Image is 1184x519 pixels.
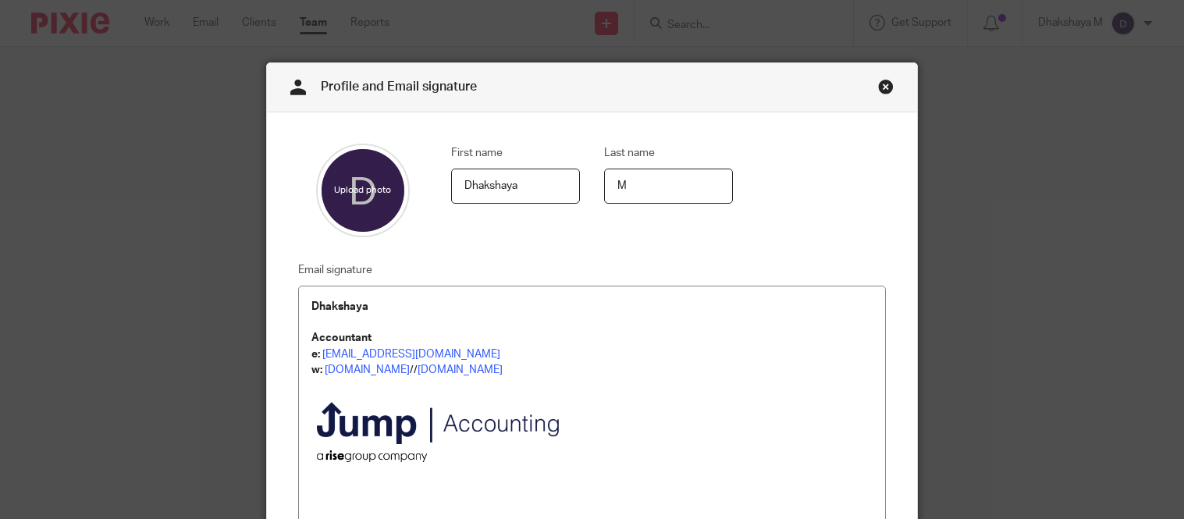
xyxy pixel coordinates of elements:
a: [DOMAIN_NAME] [325,364,410,375]
label: Email signature [298,262,372,278]
label: Last name [604,145,655,161]
strong: Accountant [311,332,372,343]
span: Profile and Email signature [321,80,477,93]
a: Close this dialog window [878,79,894,100]
p: // [311,362,872,378]
a: [DOMAIN_NAME] [418,364,503,375]
label: First name [451,145,503,161]
strong: Dhakshaya [311,301,368,312]
img: Image [311,378,576,491]
a: [EMAIL_ADDRESS][DOMAIN_NAME] [322,349,500,360]
strong: w: [311,364,322,375]
strong: e: [311,349,320,360]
